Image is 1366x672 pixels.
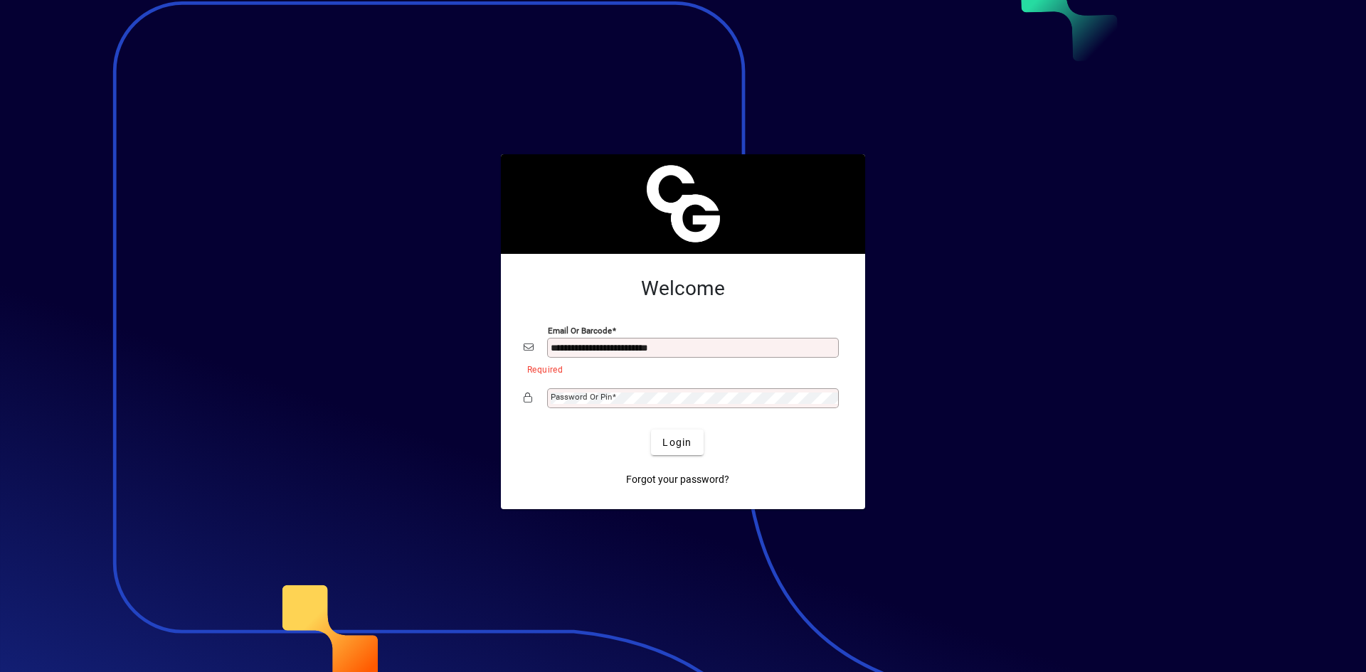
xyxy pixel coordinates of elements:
mat-label: Password or Pin [551,392,612,402]
mat-label: Email or Barcode [548,326,612,336]
span: Login [662,435,692,450]
a: Forgot your password? [620,466,735,492]
h2: Welcome [524,277,842,301]
span: Forgot your password? [626,472,729,487]
button: Login [651,430,703,455]
mat-error: Required [527,361,831,376]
